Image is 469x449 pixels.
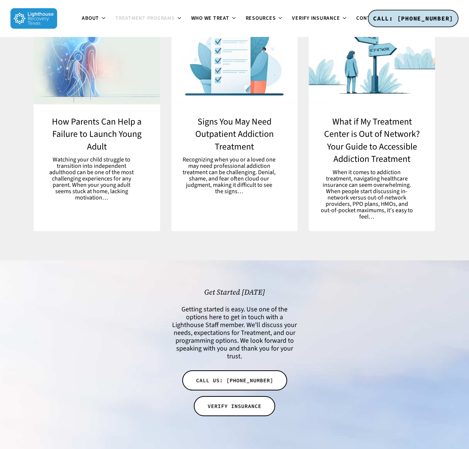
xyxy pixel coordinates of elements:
[170,305,299,360] h6: Getting started is easy. Use one of the options here to get in touch with a Lighthouse Staff memb...
[368,10,459,28] a: CALL: [PHONE_NUMBER]
[241,16,288,22] a: Resources
[10,8,57,29] img: Lighthouse Recovery Texas
[194,396,275,416] a: VERIFY INSURANCE
[288,16,352,22] a: Verify Insurance
[111,16,187,22] a: Treatment Programs
[171,20,298,104] a: Signs You May Need Outpatient Addiction Treatment
[82,15,99,22] span: About
[34,20,160,104] a: How Parents Can Help a Failure to Launch Young Adult
[356,15,379,22] span: Contact
[208,402,261,410] span: VERIFY INSURANCE
[373,15,453,22] span: CALL: [PHONE_NUMBER]
[171,104,298,206] a: Signs You May Need Outpatient Addiction Treatment
[246,15,276,22] span: Resources
[352,16,391,22] a: Contact
[170,288,299,296] h2: Get Started [DATE]
[187,16,241,22] a: Who We Treat
[34,104,160,213] a: How Parents Can Help a Failure to Launch Young Adult
[196,377,273,384] span: CALL US: [PHONE_NUMBER]
[309,104,435,231] a: What if My Treatment Center is Out of Network? Your Guide to Accessible Addiction Treatment
[182,370,287,390] a: CALL US: [PHONE_NUMBER]
[115,15,175,22] span: Treatment Programs
[292,15,340,22] span: Verify Insurance
[77,16,111,22] a: About
[309,20,435,104] a: What if My Treatment Center is Out of Network? Your Guide to Accessible Addiction Treatment
[191,15,229,22] span: Who We Treat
